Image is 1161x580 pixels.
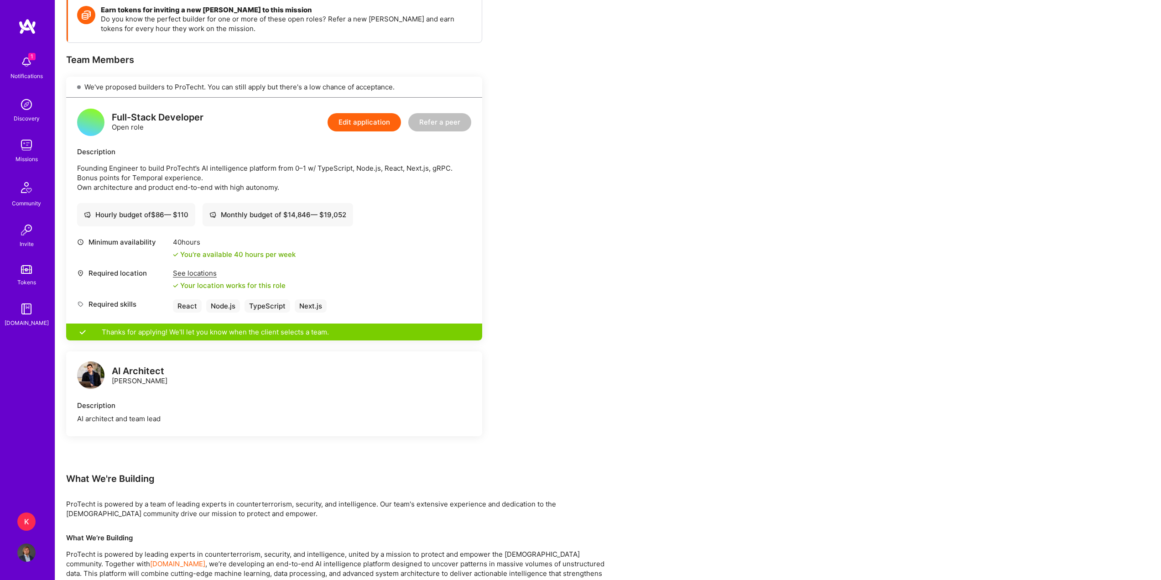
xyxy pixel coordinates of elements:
div: 40 hours [173,237,296,247]
div: Minimum availability [77,237,168,247]
div: You're available 40 hours per week [173,250,296,259]
a: [DOMAIN_NAME] [150,559,205,568]
button: Edit application [328,113,401,131]
img: Community [16,177,37,199]
img: guide book [17,300,36,318]
div: Notifications [10,71,43,81]
div: Node.js [206,299,240,313]
div: Community [12,199,41,208]
i: icon Tag [77,301,84,308]
h4: Earn tokens for inviting a new [PERSON_NAME] to this mission [101,6,473,14]
img: tokens [21,265,32,274]
img: User Avatar [17,543,36,562]
div: Monthly budget of $ 14,846 — $ 19,052 [209,210,346,219]
div: Invite [20,239,34,249]
div: AI Architect [112,366,167,376]
a: User Avatar [15,543,38,562]
img: teamwork [17,136,36,154]
p: Founding Engineer to build ProTecht’s AI intelligence platform from 0–1 w/ TypeScript, Node.js, R... [77,163,471,192]
div: Full-Stack Developer [112,113,203,122]
i: icon Cash [209,211,216,218]
div: We've proposed builders to ProTecht. You can still apply but there's a low chance of acceptance. [66,77,482,98]
div: [DOMAIN_NAME] [5,318,49,328]
a: logo [77,361,104,391]
img: logo [18,18,36,35]
div: TypeScript [245,299,290,313]
div: Team Members [66,54,482,66]
div: [PERSON_NAME] [112,366,167,386]
i: icon Location [77,270,84,277]
i: icon Check [173,252,178,257]
div: Your location works for this role [173,281,286,290]
div: What We're Building [66,473,614,485]
i: icon Clock [77,239,84,246]
div: K [17,512,36,531]
p: ProTecht is powered by a team of leading experts in counterterrorism, security, and intelligence.... [66,499,614,518]
i: icon Check [173,283,178,288]
i: icon Cash [84,211,91,218]
img: logo [77,361,104,389]
div: Description [77,401,471,410]
a: K [15,512,38,531]
strong: What We’re Building [66,533,133,542]
div: Discovery [14,114,40,123]
p: Do you know the perfect builder for one or more of these open roles? Refer a new [PERSON_NAME] an... [101,14,473,33]
div: Tokens [17,277,36,287]
span: 1 [28,53,36,60]
div: Hourly budget of $ 86 — $ 110 [84,210,188,219]
div: Required location [77,268,168,278]
div: See locations [173,268,286,278]
img: Invite [17,221,36,239]
img: discovery [17,95,36,114]
div: AI architect and team lead [77,414,471,423]
div: Open role [112,113,203,132]
img: Token icon [77,6,95,24]
div: Description [77,147,471,157]
img: bell [17,53,36,71]
button: Refer a peer [408,113,471,131]
div: Thanks for applying! We'll let you know when the client selects a team. [66,324,482,340]
div: React [173,299,202,313]
div: Required skills [77,299,168,309]
div: Missions [16,154,38,164]
div: Next.js [295,299,327,313]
